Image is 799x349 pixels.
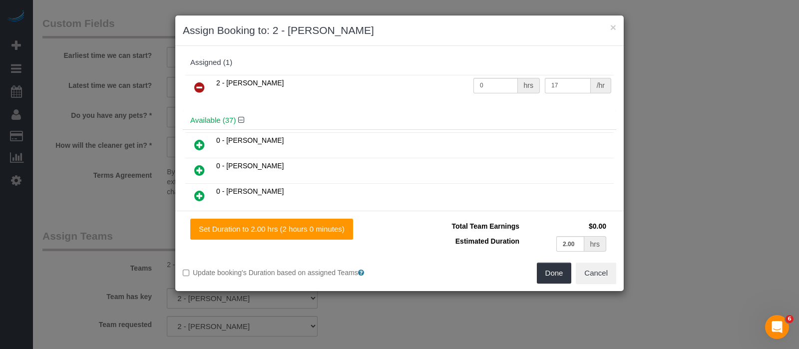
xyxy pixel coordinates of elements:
[216,136,284,144] span: 0 - [PERSON_NAME]
[455,237,519,245] span: Estimated Duration
[190,219,353,240] button: Set Duration to 2.00 hrs (2 hours 0 minutes)
[190,58,609,67] div: Assigned (1)
[765,315,789,339] iframe: Intercom live chat
[190,116,609,125] h4: Available (37)
[537,263,572,284] button: Done
[183,23,616,38] h3: Assign Booking to: 2 - [PERSON_NAME]
[522,219,609,234] td: $0.00
[216,79,284,87] span: 2 - [PERSON_NAME]
[216,187,284,195] span: 0 - [PERSON_NAME]
[576,263,616,284] button: Cancel
[610,22,616,32] button: ×
[407,219,522,234] td: Total Team Earnings
[518,78,540,93] div: hrs
[183,268,392,278] label: Update booking's Duration based on assigned Teams
[591,78,611,93] div: /hr
[584,236,606,252] div: hrs
[216,162,284,170] span: 0 - [PERSON_NAME]
[183,270,189,276] input: Update booking's Duration based on assigned Teams
[786,315,794,323] span: 6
